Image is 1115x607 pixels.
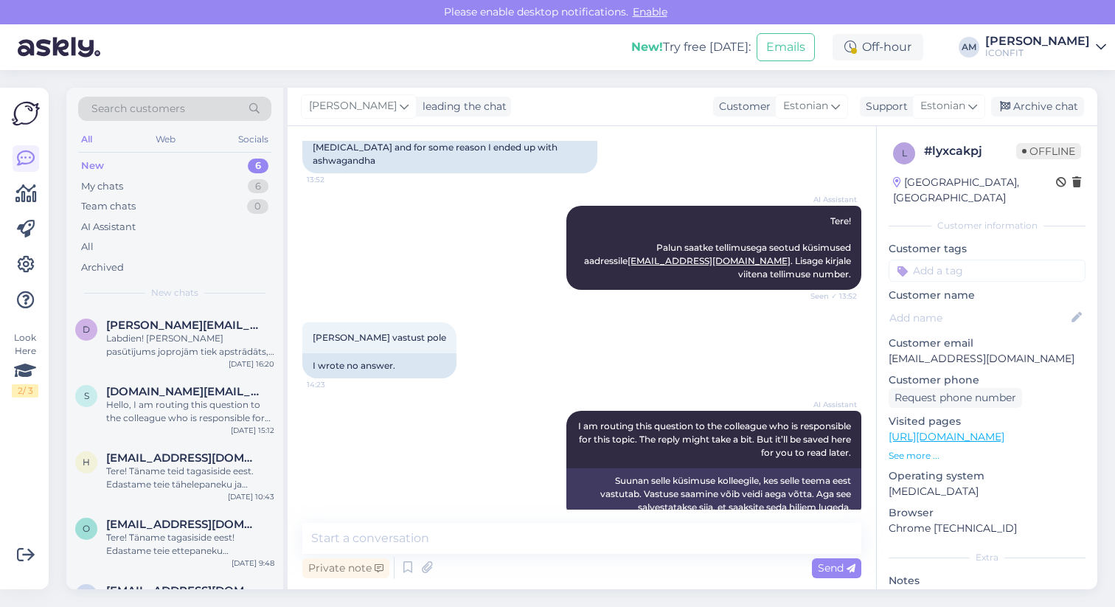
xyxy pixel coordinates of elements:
[889,430,1004,443] a: [URL][DOMAIN_NAME]
[81,220,136,235] div: AI Assistant
[889,219,1086,232] div: Customer information
[889,310,1069,326] input: Add name
[106,319,260,332] span: dmitrijsjevsejevs@inbox.lv
[783,98,828,114] span: Estonian
[833,34,923,60] div: Off-hour
[247,199,268,214] div: 0
[985,47,1090,59] div: ICONFIT
[889,449,1086,462] p: See more ...
[106,385,260,398] span: svtodomik.lt@gmail.com
[920,98,965,114] span: Estonian
[12,100,40,128] img: Askly Logo
[78,130,95,149] div: All
[578,420,853,458] span: I am routing this question to the colleague who is responsible for this topic. The reply might ta...
[309,98,397,114] span: [PERSON_NAME]
[151,286,198,299] span: New chats
[924,142,1016,160] div: # lyxcakpj
[84,390,89,401] span: s
[757,33,815,61] button: Emails
[12,384,38,398] div: 2 / 3
[802,194,857,205] span: AI Assistant
[229,358,274,370] div: [DATE] 16:20
[889,388,1022,408] div: Request phone number
[713,99,771,114] div: Customer
[81,199,136,214] div: Team chats
[248,179,268,194] div: 6
[106,584,260,597] span: Vikskait@gmail.com
[231,425,274,436] div: [DATE] 15:12
[818,561,855,575] span: Send
[83,324,90,335] span: d
[889,414,1086,429] p: Visited pages
[232,558,274,569] div: [DATE] 9:48
[893,175,1056,206] div: [GEOGRAPHIC_DATA], [GEOGRAPHIC_DATA]
[83,457,90,468] span: h
[889,573,1086,589] p: Notes
[631,40,663,54] b: New!
[81,240,94,254] div: All
[83,523,90,534] span: o
[12,331,38,398] div: Look Here
[584,215,853,280] span: Tere! Palun saatke tellimusega seotud küsimused aadressile . Lisage kirjale viitena tellimuse num...
[106,451,260,465] span: heleri.otsmaa@gmail.com
[153,130,178,149] div: Web
[417,99,507,114] div: leading the chat
[307,379,362,390] span: 14:23
[889,351,1086,367] p: [EMAIL_ADDRESS][DOMAIN_NAME]
[248,159,268,173] div: 6
[889,521,1086,536] p: Chrome [TECHNICAL_ID]
[313,332,446,343] span: [PERSON_NAME] vastust pole
[889,484,1086,499] p: [MEDICAL_DATA]
[802,399,857,410] span: AI Assistant
[628,255,791,266] a: [EMAIL_ADDRESS][DOMAIN_NAME]
[889,336,1086,351] p: Customer email
[902,148,907,159] span: l
[91,101,185,117] span: Search customers
[302,558,389,578] div: Private note
[889,505,1086,521] p: Browser
[889,288,1086,303] p: Customer name
[889,372,1086,388] p: Customer phone
[991,97,1084,117] div: Archive chat
[106,465,274,491] div: Tere! Täname teid tagasiside eest. Edastame teie tähelepaneku ja ettepaneku meie vastavale osakon...
[302,353,456,378] div: I wrote no answer.
[860,99,908,114] div: Support
[985,35,1106,59] a: [PERSON_NAME]ICONFIT
[959,37,979,58] div: AM
[802,291,857,302] span: Seen ✓ 13:52
[106,518,260,531] span: olar.teder@gmail.com
[889,260,1086,282] input: Add a tag
[235,130,271,149] div: Socials
[81,260,124,275] div: Archived
[106,398,274,425] div: Hello, I am routing this question to the colleague who is responsible for this topic. The reply m...
[81,159,104,173] div: New
[106,332,274,358] div: Labdien! [PERSON_NAME] pasūtījums joprojām tiek apstrādāts, vienkāršākais veids ir atcelt pasūtīj...
[985,35,1090,47] div: [PERSON_NAME]
[1016,143,1081,159] span: Offline
[889,241,1086,257] p: Customer tags
[307,174,362,185] span: 13:52
[566,468,861,520] div: Suunan selle küsimuse kolleegile, kes selle teema eest vastutab. Vastuse saamine võib veidi aega ...
[889,551,1086,564] div: Extra
[228,491,274,502] div: [DATE] 10:43
[628,5,672,18] span: Enable
[631,38,751,56] div: Try free [DATE]:
[302,122,597,173] div: Hello, the order went wrong, I wanted to order [MEDICAL_DATA] and for some reason I ended up with...
[81,179,123,194] div: My chats
[889,468,1086,484] p: Operating system
[106,531,274,558] div: Tere! Täname tagasiside eest! Edastame teie ettepaneku allahindluste tootepõhise kuvamise kohta o...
